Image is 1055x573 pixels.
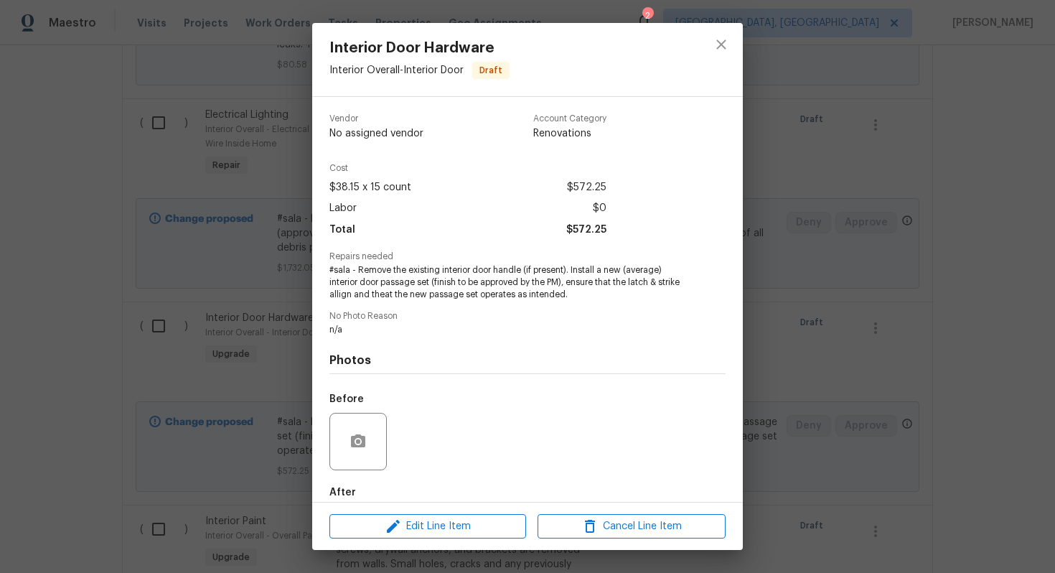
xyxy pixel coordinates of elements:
h5: Before [329,394,364,404]
span: #sala - Remove the existing interior door handle (if present). Install a new (average) interior d... [329,264,686,300]
span: n/a [329,324,686,336]
span: No assigned vendor [329,126,423,141]
span: Account Category [533,114,606,124]
span: No Photo Reason [329,312,726,321]
span: Interior Door Hardware [329,40,510,56]
button: Edit Line Item [329,514,526,539]
span: $38.15 x 15 count [329,177,411,198]
div: 2 [642,9,652,23]
span: Cancel Line Item [542,518,721,536]
h4: Photos [329,353,726,368]
h5: After [329,488,356,498]
span: Labor [329,198,357,219]
span: $0 [593,198,606,219]
span: Vendor [329,114,423,124]
button: Cancel Line Item [538,514,726,539]
span: Total [329,220,355,241]
span: Edit Line Item [334,518,522,536]
button: close [704,27,738,62]
span: Draft [474,63,508,78]
span: Repairs needed [329,252,726,261]
span: $572.25 [566,220,606,241]
span: $572.25 [567,177,606,198]
span: Renovations [533,126,606,141]
span: Interior Overall - Interior Door [329,65,464,75]
span: Cost [329,164,606,173]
